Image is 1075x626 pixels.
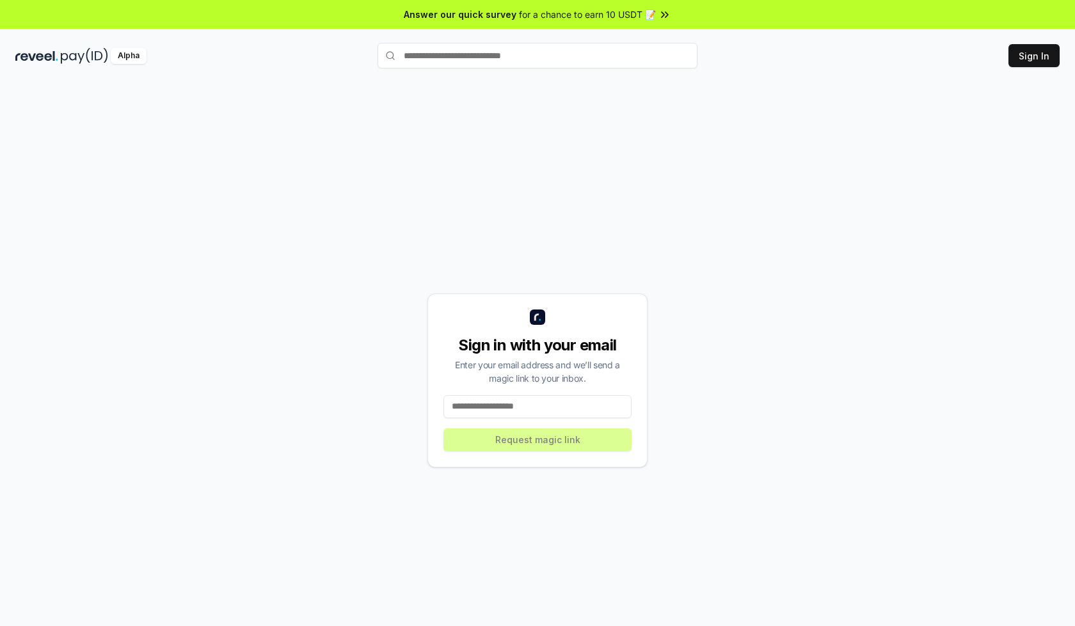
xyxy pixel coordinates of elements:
[404,8,516,21] span: Answer our quick survey
[443,335,632,356] div: Sign in with your email
[15,48,58,64] img: reveel_dark
[519,8,656,21] span: for a chance to earn 10 USDT 📝
[530,309,545,325] img: logo_small
[111,48,147,64] div: Alpha
[1008,44,1060,67] button: Sign In
[61,48,108,64] img: pay_id
[443,358,632,385] div: Enter your email address and we’ll send a magic link to your inbox.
